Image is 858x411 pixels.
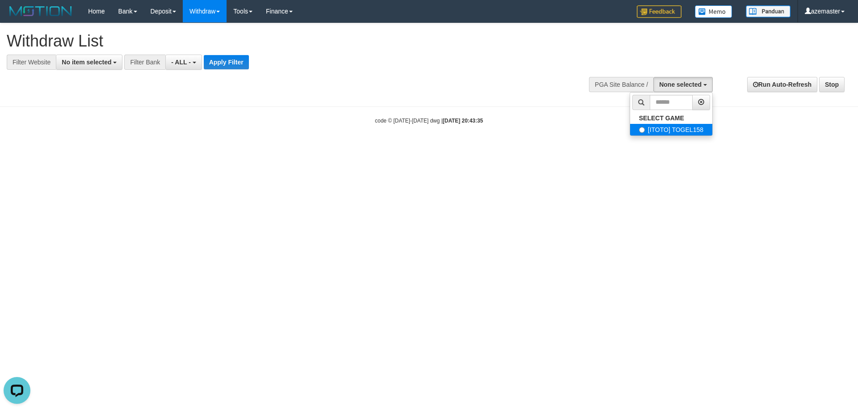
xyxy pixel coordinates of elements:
div: Filter Website [7,55,56,70]
a: SELECT GAME [630,112,712,124]
h1: Withdraw List [7,32,563,50]
button: None selected [653,77,713,92]
a: Stop [819,77,845,92]
div: PGA Site Balance / [589,77,653,92]
img: Feedback.jpg [637,5,681,18]
img: panduan.png [746,5,791,17]
span: None selected [659,81,702,88]
small: code © [DATE]-[DATE] dwg | [375,118,483,124]
a: Run Auto-Refresh [747,77,817,92]
button: Apply Filter [204,55,249,69]
button: - ALL - [165,55,202,70]
label: [ITOTO] TOGEL158 [630,124,712,136]
span: - ALL - [171,59,191,66]
input: [ITOTO] TOGEL158 [639,127,645,133]
span: No item selected [62,59,111,66]
button: Open LiveChat chat widget [4,4,30,30]
button: No item selected [56,55,122,70]
img: MOTION_logo.png [7,4,75,18]
strong: [DATE] 20:43:35 [443,118,483,124]
b: SELECT GAME [639,114,684,122]
img: Button%20Memo.svg [695,5,732,18]
div: Filter Bank [124,55,165,70]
